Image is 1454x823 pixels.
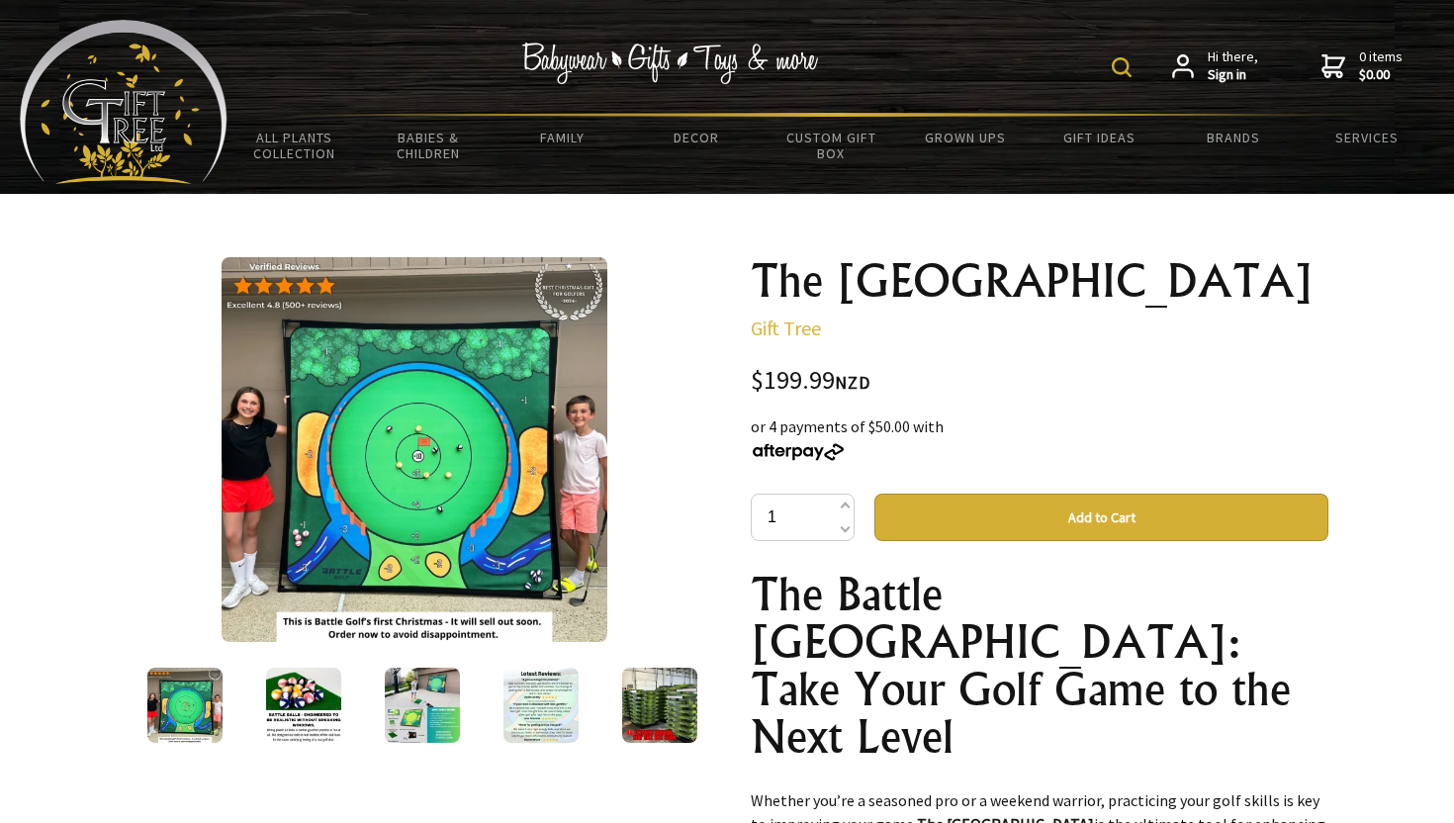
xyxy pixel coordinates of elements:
[751,316,821,340] a: Gift Tree
[874,494,1328,541] button: Add to Cart
[1359,47,1403,83] span: 0 items
[521,43,818,84] img: Babywear - Gifts - Toys & more
[630,117,765,158] a: Decor
[1359,66,1403,84] strong: $0.00
[1208,66,1258,84] strong: Sign in
[751,443,846,461] img: Afterpay
[496,117,630,158] a: Family
[222,257,606,642] img: The Battle Golf Practice Arena
[503,668,579,743] img: The Battle Golf Practice Arena
[227,117,362,174] a: All Plants Collection
[1166,117,1301,158] a: Brands
[1172,48,1258,83] a: Hi there,Sign in
[1321,48,1403,83] a: 0 items$0.00
[266,668,341,743] img: The Battle Golf Practice Arena
[362,117,497,174] a: Babies & Children
[147,668,223,743] img: The Battle Golf Practice Arena
[835,371,870,394] span: NZD
[20,20,227,184] img: Babyware - Gifts - Toys and more...
[751,368,1328,395] div: $199.99
[1112,57,1132,77] img: product search
[898,117,1033,158] a: Grown Ups
[1301,117,1435,158] a: Services
[1032,117,1166,158] a: Gift Ideas
[751,257,1328,305] h1: The [GEOGRAPHIC_DATA]
[764,117,898,174] a: Custom Gift Box
[751,414,1328,462] div: or 4 payments of $50.00 with
[751,571,1328,761] h1: The Battle [GEOGRAPHIC_DATA]: Take Your Golf Game to the Next Level
[385,668,460,743] img: The Battle Golf Practice Arena
[1208,48,1258,83] span: Hi there,
[622,668,697,743] img: The Battle Golf Practice Arena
